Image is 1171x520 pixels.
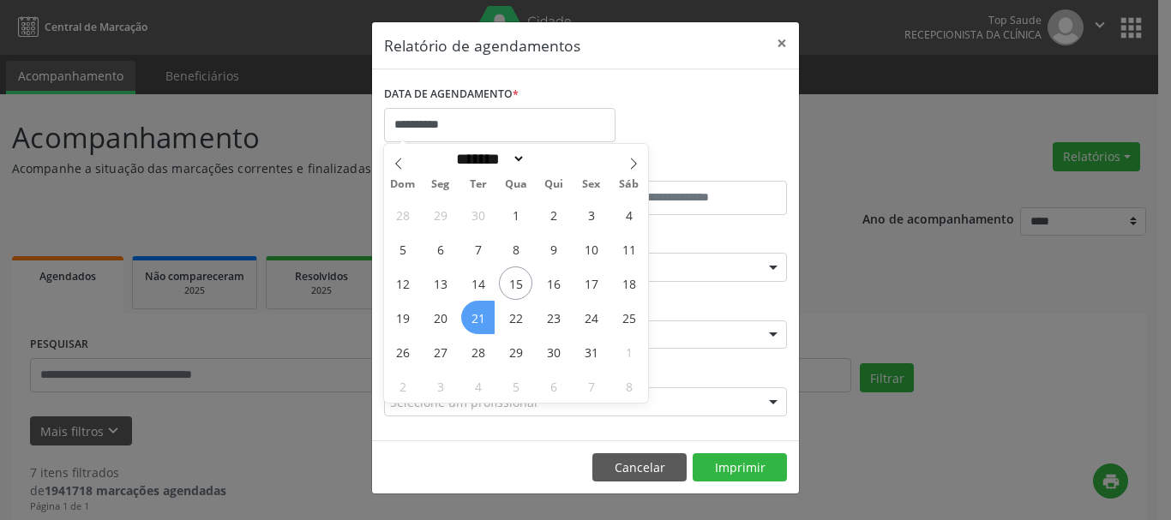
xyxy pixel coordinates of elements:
[693,453,787,482] button: Imprimir
[610,179,648,190] span: Sáb
[612,232,646,266] span: Outubro 11, 2025
[499,369,532,403] span: Novembro 5, 2025
[574,266,608,300] span: Outubro 17, 2025
[497,179,535,190] span: Qua
[573,179,610,190] span: Sex
[384,34,580,57] h5: Relatório de agendamentos
[423,198,457,231] span: Setembro 29, 2025
[574,335,608,368] span: Outubro 31, 2025
[423,335,457,368] span: Outubro 27, 2025
[459,179,497,190] span: Ter
[461,266,495,300] span: Outubro 14, 2025
[499,198,532,231] span: Outubro 1, 2025
[612,369,646,403] span: Novembro 8, 2025
[612,301,646,334] span: Outubro 25, 2025
[386,335,419,368] span: Outubro 26, 2025
[386,198,419,231] span: Setembro 28, 2025
[461,369,495,403] span: Novembro 4, 2025
[590,154,787,181] label: ATÉ
[461,301,495,334] span: Outubro 21, 2025
[574,198,608,231] span: Outubro 3, 2025
[537,198,570,231] span: Outubro 2, 2025
[461,232,495,266] span: Outubro 7, 2025
[450,150,525,168] select: Month
[423,369,457,403] span: Novembro 3, 2025
[422,179,459,190] span: Seg
[499,301,532,334] span: Outubro 22, 2025
[386,369,419,403] span: Novembro 2, 2025
[612,266,646,300] span: Outubro 18, 2025
[384,81,519,108] label: DATA DE AGENDAMENTO
[461,335,495,368] span: Outubro 28, 2025
[423,232,457,266] span: Outubro 6, 2025
[525,150,582,168] input: Year
[612,198,646,231] span: Outubro 4, 2025
[537,301,570,334] span: Outubro 23, 2025
[499,335,532,368] span: Outubro 29, 2025
[592,453,687,482] button: Cancelar
[423,266,457,300] span: Outubro 13, 2025
[537,232,570,266] span: Outubro 9, 2025
[390,393,537,411] span: Selecione um profissional
[537,266,570,300] span: Outubro 16, 2025
[386,232,419,266] span: Outubro 5, 2025
[574,369,608,403] span: Novembro 7, 2025
[535,179,573,190] span: Qui
[765,22,799,64] button: Close
[574,232,608,266] span: Outubro 10, 2025
[499,266,532,300] span: Outubro 15, 2025
[423,301,457,334] span: Outubro 20, 2025
[574,301,608,334] span: Outubro 24, 2025
[384,179,422,190] span: Dom
[461,198,495,231] span: Setembro 30, 2025
[537,369,570,403] span: Novembro 6, 2025
[612,335,646,368] span: Novembro 1, 2025
[386,301,419,334] span: Outubro 19, 2025
[386,266,419,300] span: Outubro 12, 2025
[499,232,532,266] span: Outubro 8, 2025
[537,335,570,368] span: Outubro 30, 2025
